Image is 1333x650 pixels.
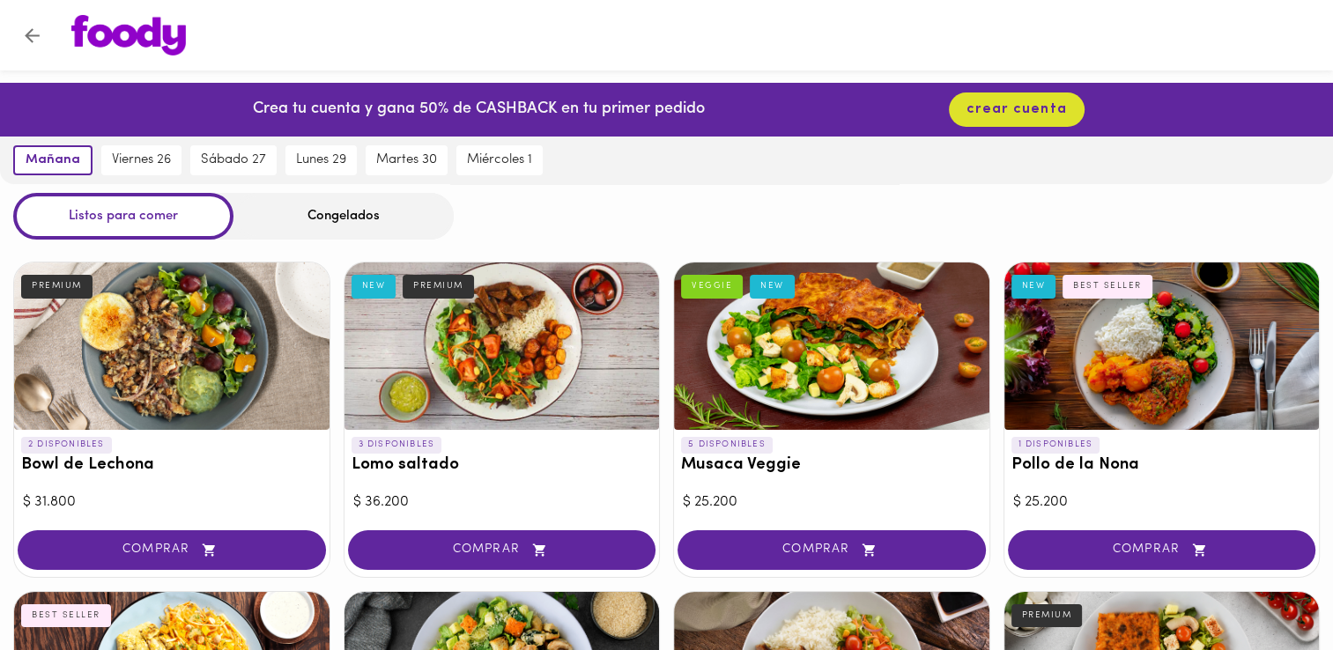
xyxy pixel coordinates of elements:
[23,492,321,513] div: $ 31.800
[1011,275,1056,298] div: NEW
[21,275,93,298] div: PREMIUM
[13,193,233,240] div: Listos para comer
[1030,543,1294,558] span: COMPRAR
[674,262,989,430] div: Musaca Veggie
[1011,456,1313,475] h3: Pollo de la Nona
[233,193,454,240] div: Congelados
[40,543,304,558] span: COMPRAR
[683,492,981,513] div: $ 25.200
[467,152,532,168] span: miércoles 1
[21,456,322,475] h3: Bowl de Lechona
[678,530,986,570] button: COMPRAR
[348,530,656,570] button: COMPRAR
[456,145,543,175] button: miércoles 1
[1011,437,1100,453] p: 1 DISPONIBLES
[1008,530,1316,570] button: COMPRAR
[14,262,330,430] div: Bowl de Lechona
[285,145,357,175] button: lunes 29
[1063,275,1152,298] div: BEST SELLER
[296,152,346,168] span: lunes 29
[353,492,651,513] div: $ 36.200
[201,152,266,168] span: sábado 27
[26,152,80,168] span: mañana
[1004,262,1320,430] div: Pollo de la Nona
[681,275,743,298] div: VEGGIE
[352,275,396,298] div: NEW
[366,145,448,175] button: martes 30
[18,530,326,570] button: COMPRAR
[253,99,705,122] p: Crea tu cuenta y gana 50% de CASHBACK en tu primer pedido
[370,543,634,558] span: COMPRAR
[403,275,474,298] div: PREMIUM
[352,456,653,475] h3: Lomo saltado
[21,604,111,627] div: BEST SELLER
[352,437,442,453] p: 3 DISPONIBLES
[1013,492,1311,513] div: $ 25.200
[11,14,54,57] button: Volver
[21,437,112,453] p: 2 DISPONIBLES
[376,152,437,168] span: martes 30
[190,145,277,175] button: sábado 27
[13,145,93,175] button: mañana
[681,437,773,453] p: 5 DISPONIBLES
[681,456,982,475] h3: Musaca Veggie
[112,152,171,168] span: viernes 26
[949,92,1085,127] button: crear cuenta
[750,275,795,298] div: NEW
[1231,548,1315,632] iframe: Messagebird Livechat Widget
[700,543,964,558] span: COMPRAR
[966,101,1067,118] span: crear cuenta
[101,145,181,175] button: viernes 26
[71,15,186,55] img: logo.png
[344,262,660,430] div: Lomo saltado
[1011,604,1083,627] div: PREMIUM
